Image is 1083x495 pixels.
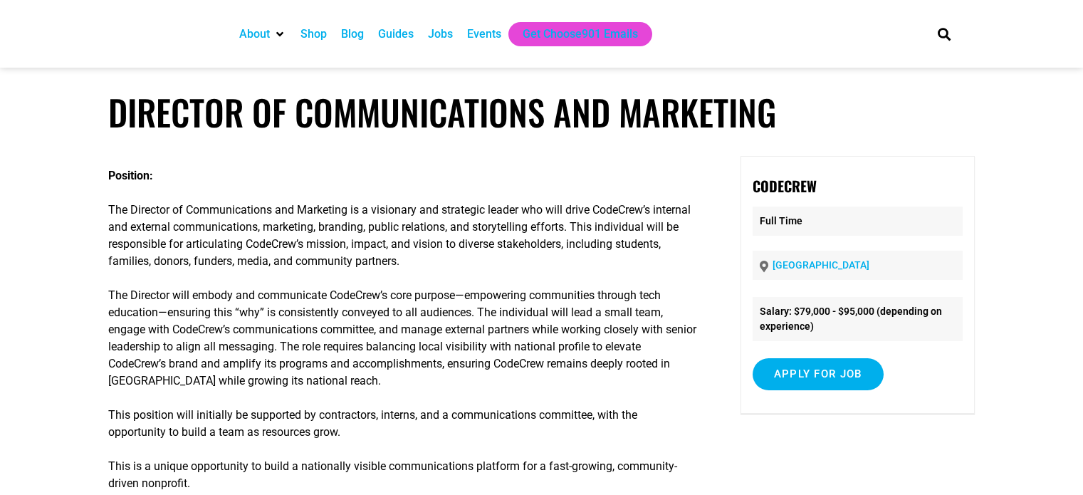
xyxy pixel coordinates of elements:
p: Full Time [753,207,963,236]
div: Search [932,22,956,46]
nav: Main nav [232,22,913,46]
p: This is a unique opportunity to build a nationally visible communications platform for a fast-gro... [108,458,697,492]
p: This position will initially be supported by contractors, interns, and a communications committee... [108,407,697,441]
p: The Director will embody and communicate CodeCrew’s core purpose—empowering communities through t... [108,287,697,390]
a: Events [467,26,501,43]
a: [GEOGRAPHIC_DATA] [773,259,869,271]
h1: Director of Communications and Marketing [108,91,975,133]
a: Get Choose901 Emails [523,26,638,43]
a: Shop [300,26,327,43]
a: Guides [378,26,414,43]
a: Jobs [428,26,453,43]
input: Apply for job [753,358,884,390]
strong: Position: [108,169,153,182]
li: Salary: $79,000 - $95,000 (depending on experience) [753,297,963,341]
a: Blog [341,26,364,43]
strong: CodeCrew [753,175,817,197]
div: About [232,22,293,46]
p: The Director of Communications and Marketing is a visionary and strategic leader who will drive C... [108,202,697,270]
a: About [239,26,270,43]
